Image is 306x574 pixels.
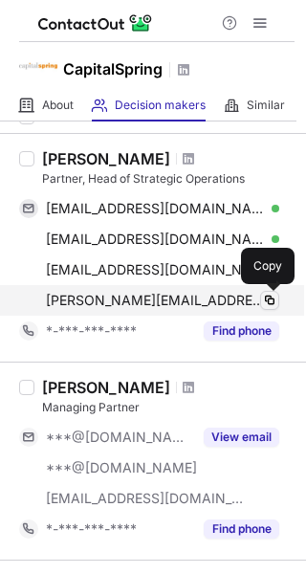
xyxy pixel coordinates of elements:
[204,321,279,341] button: Reveal Button
[42,378,170,397] div: [PERSON_NAME]
[42,149,170,168] div: [PERSON_NAME]
[42,98,74,113] span: About
[63,57,163,80] h1: CapitalSpring
[46,231,265,248] span: [EMAIL_ADDRESS][DOMAIN_NAME]
[46,429,192,446] span: ***@[DOMAIN_NAME]
[46,459,197,476] span: ***@[DOMAIN_NAME]
[204,519,279,539] button: Reveal Button
[247,98,285,113] span: Similar
[42,399,295,416] div: Managing Partner
[46,261,265,278] span: [EMAIL_ADDRESS][DOMAIN_NAME]
[204,428,279,447] button: Reveal Button
[19,47,57,85] img: 641eed5cd75c187024dd7375307545c4
[38,11,153,34] img: ContactOut v5.3.10
[42,170,295,188] div: Partner, Head of Strategic Operations
[115,98,206,113] span: Decision makers
[46,292,265,309] span: [PERSON_NAME][EMAIL_ADDRESS][PERSON_NAME][DOMAIN_NAME]
[46,490,245,507] span: [EMAIL_ADDRESS][DOMAIN_NAME]
[46,200,265,217] span: [EMAIL_ADDRESS][DOMAIN_NAME]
